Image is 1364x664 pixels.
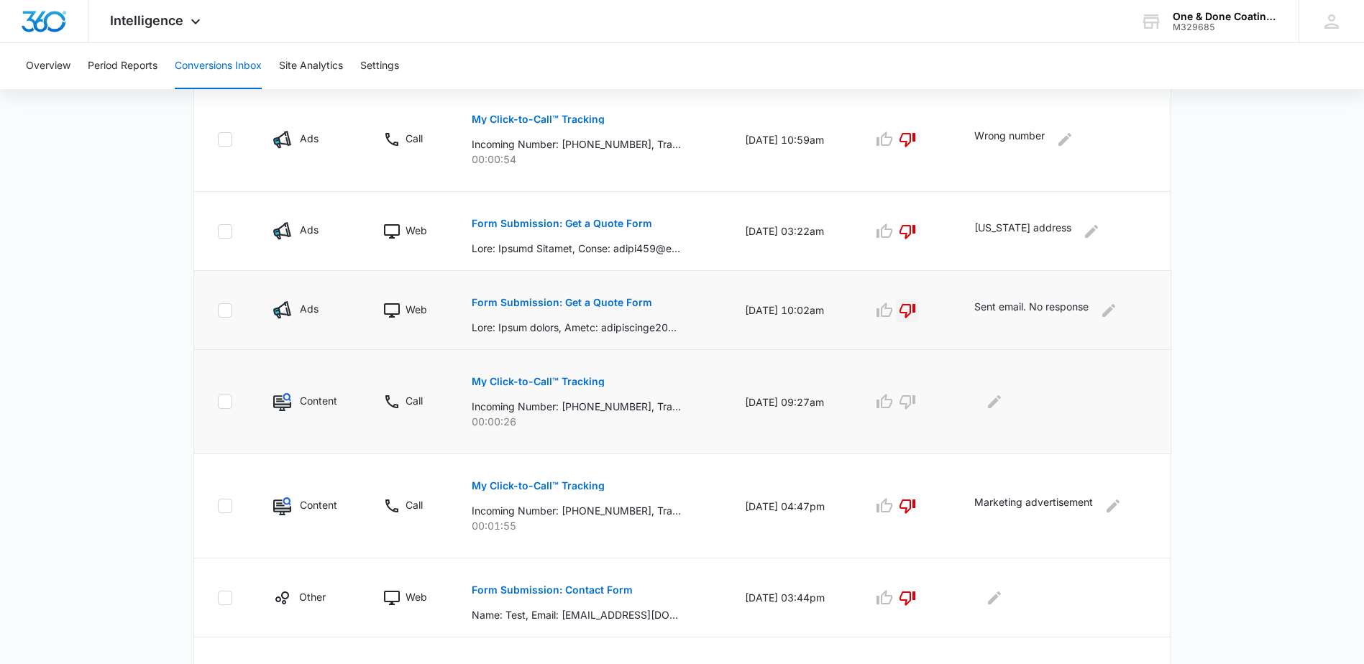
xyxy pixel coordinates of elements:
button: Edit Comments [1080,220,1103,243]
p: Incoming Number: [PHONE_NUMBER], Tracking Number: [PHONE_NUMBER], Ring To: [PHONE_NUMBER], Caller... [472,399,681,414]
p: Lore: Ipsum dolors, Ametc: adipiscinge204@seddo.eiu, Tempori: 236 utlabo etdo magna , , Aliqu , E... [472,320,681,335]
td: [DATE] 10:59am [728,88,856,192]
button: Form Submission: Get a Quote Form [472,285,652,320]
p: Other [299,589,326,604]
button: My Click-to-Call™ Tracking [472,364,605,399]
p: Sent email. No response [974,299,1089,322]
p: My Click-to-Call™ Tracking [472,481,605,491]
p: [US_STATE] address [974,220,1071,243]
td: [DATE] 10:02am [728,271,856,350]
p: 00:00:26 [472,414,710,429]
button: Form Submission: Contact Form [472,573,633,607]
p: My Click-to-Call™ Tracking [472,377,605,387]
p: Ads [300,222,319,237]
td: [DATE] 09:27am [728,350,856,454]
button: Edit Comments [1097,299,1120,322]
td: [DATE] 04:47pm [728,454,856,558]
div: account name [1173,11,1278,22]
td: [DATE] 03:22am [728,192,856,271]
p: Incoming Number: [PHONE_NUMBER], Tracking Number: [PHONE_NUMBER], Ring To: [PHONE_NUMBER], Caller... [472,503,681,518]
p: Ads [300,131,319,146]
p: Content [300,497,337,512]
button: Edit Comments [1102,494,1125,517]
p: Marketing advertisement [974,494,1093,517]
button: My Click-to-Call™ Tracking [472,102,605,137]
button: Edit Comments [983,390,1006,413]
p: Wrong number [974,128,1045,151]
p: Ads [300,301,319,316]
p: Form Submission: Get a Quote Form [472,218,652,229]
p: 00:00:54 [472,152,710,167]
button: Overview [26,43,70,89]
button: Site Analytics [279,43,343,89]
p: Web [406,302,427,317]
p: 00:01:55 [472,518,710,533]
p: Call [406,497,423,512]
p: Form Submission: Get a Quote Form [472,298,652,308]
button: Settings [360,43,399,89]
button: Form Submission: Get a Quote Form [472,206,652,241]
p: Lore: Ipsumd Sitamet, Conse: adipi459@elits.doe, Tempori: 9923 Utlab Etdolo Magna, 7811 Aliqu Eni... [472,241,681,256]
button: Edit Comments [983,586,1006,609]
p: My Click-to-Call™ Tracking [472,114,605,124]
p: Web [406,223,427,238]
button: Period Reports [88,43,157,89]
p: Name: Test, Email: [EMAIL_ADDRESS][DOMAIN_NAME], Phone: [PHONE_NUMBER], Tracking ID: 26At8-GNQYq-... [472,607,681,622]
p: Content [300,393,337,408]
button: Edit Comments [1053,128,1076,151]
p: Call [406,131,423,146]
p: Web [406,589,427,604]
p: Incoming Number: [PHONE_NUMBER], Tracking Number: [PHONE_NUMBER], Ring To: [PHONE_NUMBER], Caller... [472,137,681,152]
td: [DATE] 03:44pm [728,558,856,637]
div: account id [1173,22,1278,32]
button: My Click-to-Call™ Tracking [472,469,605,503]
p: Call [406,393,423,408]
button: Conversions Inbox [175,43,262,89]
span: Intelligence [110,13,183,28]
p: Form Submission: Contact Form [472,585,633,595]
